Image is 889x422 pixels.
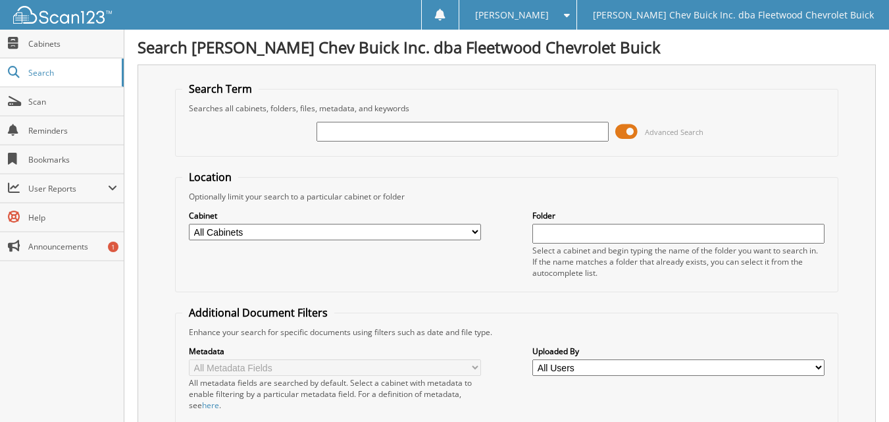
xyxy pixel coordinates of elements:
[182,82,259,96] legend: Search Term
[182,191,831,202] div: Optionally limit your search to a particular cabinet or folder
[182,170,238,184] legend: Location
[28,183,108,194] span: User Reports
[475,11,549,19] span: [PERSON_NAME]
[593,11,874,19] span: [PERSON_NAME] Chev Buick Inc. dba Fleetwood Chevrolet Buick
[202,400,219,411] a: here
[189,210,481,221] label: Cabinet
[532,245,825,278] div: Select a cabinet and begin typing the name of the folder you want to search in. If the name match...
[28,96,117,107] span: Scan
[532,346,825,357] label: Uploaded By
[182,103,831,114] div: Searches all cabinets, folders, files, metadata, and keywords
[28,212,117,223] span: Help
[28,241,117,252] span: Announcements
[28,38,117,49] span: Cabinets
[13,6,112,24] img: scan123-logo-white.svg
[189,346,481,357] label: Metadata
[108,242,118,252] div: 1
[138,36,876,58] h1: Search [PERSON_NAME] Chev Buick Inc. dba Fleetwood Chevrolet Buick
[28,67,115,78] span: Search
[182,327,831,338] div: Enhance your search for specific documents using filters such as date and file type.
[28,125,117,136] span: Reminders
[28,154,117,165] span: Bookmarks
[189,377,481,411] div: All metadata fields are searched by default. Select a cabinet with metadata to enable filtering b...
[532,210,825,221] label: Folder
[645,127,703,137] span: Advanced Search
[182,305,334,320] legend: Additional Document Filters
